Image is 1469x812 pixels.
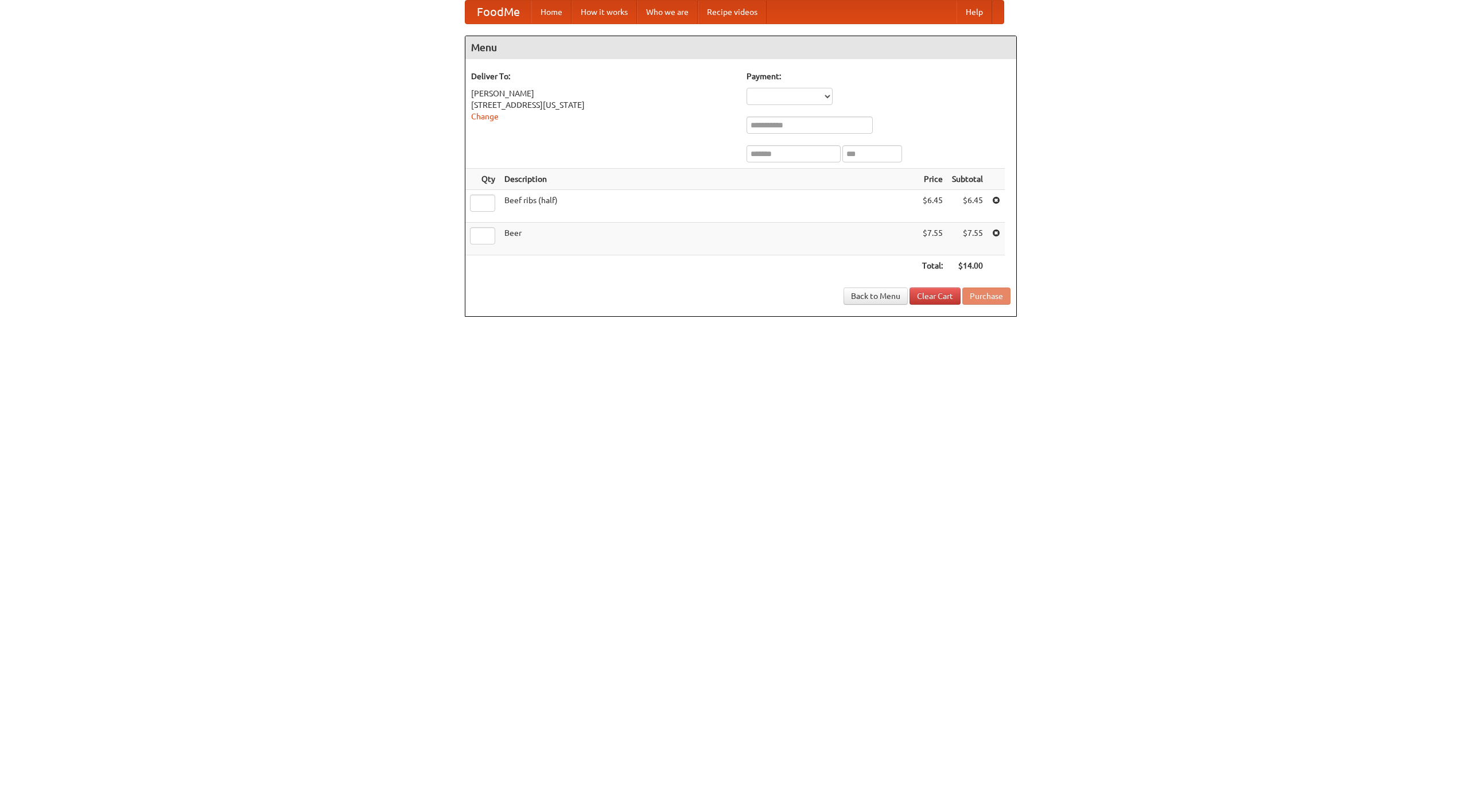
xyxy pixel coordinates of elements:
h4: Menu [465,36,1016,59]
h5: Deliver To: [471,71,735,82]
td: $7.55 [947,223,988,255]
button: Purchase [962,287,1011,305]
a: Recipe videos [698,1,767,24]
a: Back to Menu [844,287,908,305]
th: $14.00 [947,255,988,277]
div: [PERSON_NAME] [471,88,735,99]
td: $6.45 [947,190,988,223]
td: Beer [500,223,918,255]
th: Subtotal [947,169,988,190]
th: Qty [465,169,500,190]
a: FoodMe [465,1,531,24]
th: Total: [918,255,947,277]
td: Beef ribs (half) [500,190,918,223]
a: Help [957,1,992,24]
td: $6.45 [918,190,947,223]
a: Home [531,1,572,24]
th: Price [918,169,947,190]
a: Clear Cart [910,287,961,305]
td: $7.55 [918,223,947,255]
a: Who we are [637,1,698,24]
a: Change [471,112,499,121]
h5: Payment: [747,71,1011,82]
div: [STREET_ADDRESS][US_STATE] [471,99,735,111]
th: Description [500,169,918,190]
a: How it works [572,1,637,24]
